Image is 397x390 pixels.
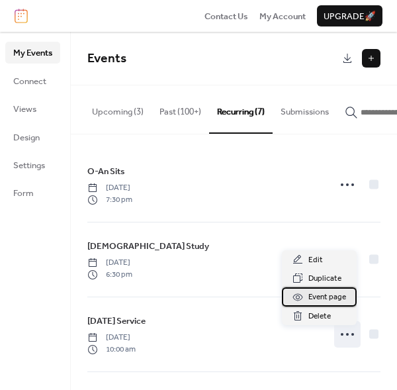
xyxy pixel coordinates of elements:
[259,10,306,23] span: My Account
[204,9,248,23] a: Contact Us
[87,194,132,206] span: 7:30 pm
[317,5,382,26] button: Upgrade🚀
[87,332,136,344] span: [DATE]
[204,10,248,23] span: Contact Us
[324,10,376,23] span: Upgrade 🚀
[13,46,52,60] span: My Events
[5,126,60,148] a: Design
[87,314,146,328] a: [DATE] Service
[87,165,125,178] span: O-An Sits
[87,164,125,179] a: O-An Sits
[87,344,136,356] span: 10:00 am
[87,182,132,194] span: [DATE]
[87,239,209,254] a: [DEMOGRAPHIC_DATA] Study
[5,98,60,119] a: Views
[87,315,146,328] span: [DATE] Service
[87,257,132,269] span: [DATE]
[308,291,346,304] span: Event page
[273,85,337,132] button: Submissions
[15,9,28,23] img: logo
[308,272,341,285] span: Duplicate
[5,70,60,91] a: Connect
[5,154,60,175] a: Settings
[87,46,126,71] span: Events
[84,85,152,132] button: Upcoming (3)
[209,85,273,133] button: Recurring (7)
[5,42,60,63] a: My Events
[13,131,40,144] span: Design
[308,310,331,323] span: Delete
[87,269,132,281] span: 6:30 pm
[13,187,34,200] span: Form
[152,85,209,132] button: Past (100+)
[5,182,60,203] a: Form
[259,9,306,23] a: My Account
[87,240,209,253] span: [DEMOGRAPHIC_DATA] Study
[308,254,323,267] span: Edit
[13,75,46,88] span: Connect
[13,159,45,172] span: Settings
[13,103,36,116] span: Views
